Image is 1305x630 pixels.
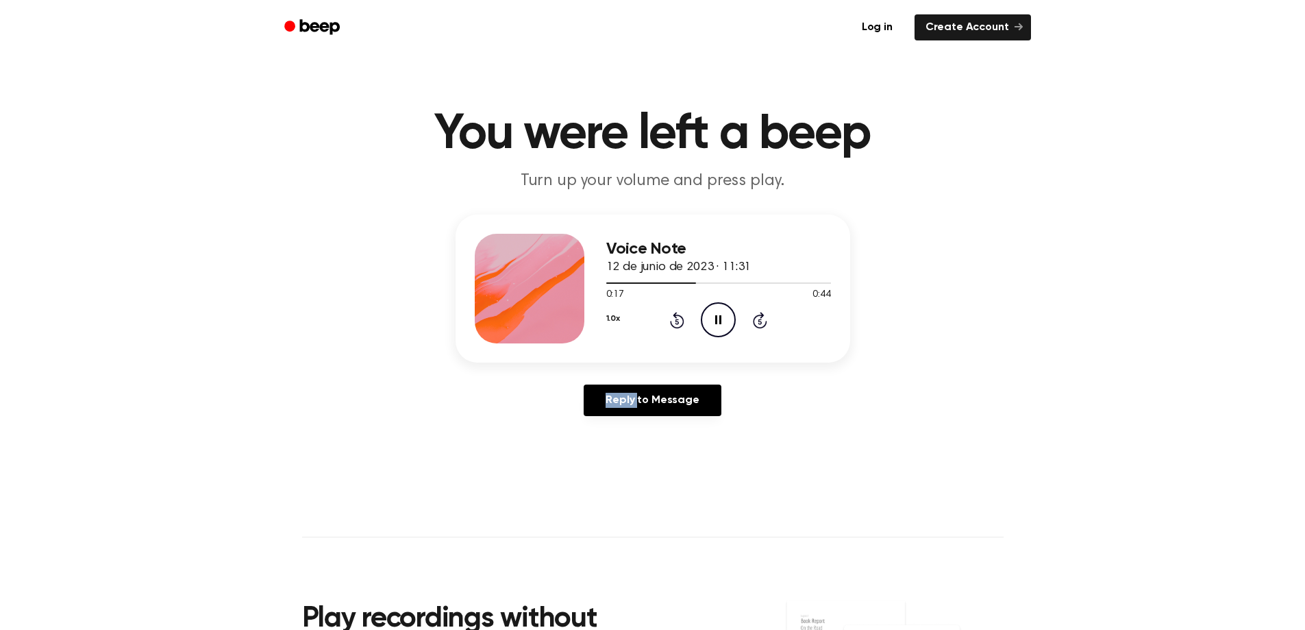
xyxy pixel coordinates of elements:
span: 0:17 [606,288,624,302]
a: Reply to Message [584,385,721,416]
span: 0:44 [812,288,830,302]
button: 1.0x [606,307,620,330]
a: Create Account [915,14,1031,40]
h1: You were left a beep [302,110,1004,159]
a: Log in [848,12,906,43]
p: Turn up your volume and press play. [390,170,916,193]
span: 12 de junio de 2023 · 11:31 [606,261,751,274]
h3: Voice Note [606,240,831,258]
a: Beep [275,14,352,41]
